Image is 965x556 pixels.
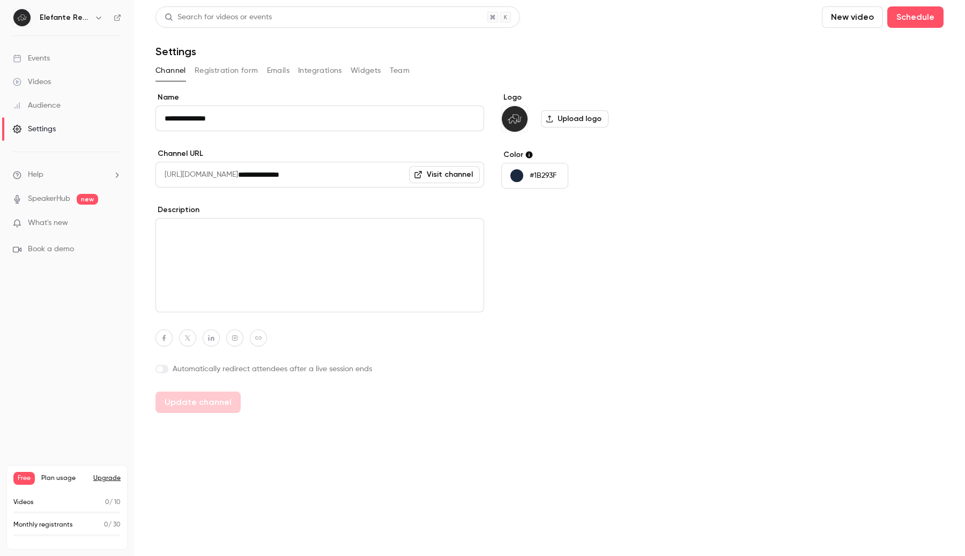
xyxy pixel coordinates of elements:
p: / 30 [104,520,121,530]
h6: Elefante RevOps [40,12,90,23]
div: Events [13,53,50,64]
li: help-dropdown-opener [13,169,121,181]
span: [URL][DOMAIN_NAME] [155,162,238,187]
label: Color [501,149,666,160]
img: Elefante RevOps [502,106,528,132]
label: Automatically redirect attendees after a live session ends [155,364,484,374]
span: Plan usage [41,474,87,483]
button: Team [390,62,410,79]
span: Free [13,472,35,485]
span: new [77,194,98,205]
div: Audience [13,100,61,111]
button: Integrations [298,62,342,79]
button: Schedule [887,6,944,28]
p: Monthly registrants [13,520,73,530]
span: 0 [104,522,108,528]
h1: Settings [155,45,196,58]
button: Registration form [195,62,258,79]
button: Channel [155,62,186,79]
button: #1B293F [501,163,568,189]
p: #1B293F [530,170,556,181]
button: Widgets [351,62,381,79]
a: SpeakerHub [28,193,70,205]
span: What's new [28,217,68,229]
span: Help [28,169,43,181]
a: Visit channel [409,166,480,183]
label: Upload logo [541,110,608,127]
p: Videos [13,498,34,507]
span: Book a demo [28,244,74,255]
label: Logo [501,92,666,103]
label: Channel URL [155,148,484,159]
button: Emails [267,62,289,79]
iframe: Noticeable Trigger [108,219,121,228]
span: 0 [105,499,109,506]
div: Settings [13,124,56,134]
div: Search for videos or events [165,12,272,23]
label: Name [155,92,484,103]
label: Description [155,205,484,215]
p: / 10 [105,498,121,507]
img: Elefante RevOps [13,9,31,26]
div: Videos [13,77,51,87]
button: New video [822,6,883,28]
button: Upgrade [93,474,121,483]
